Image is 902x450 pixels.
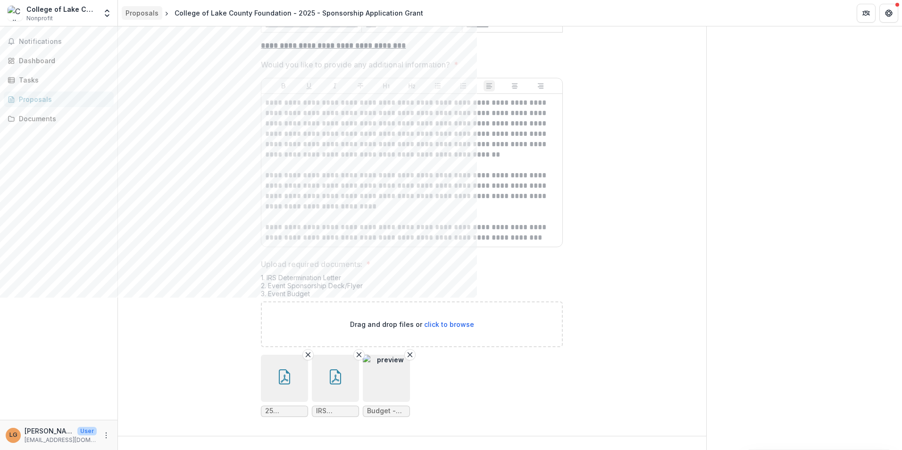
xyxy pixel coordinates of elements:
[432,80,443,92] button: Bullet List
[535,80,546,92] button: Align Right
[879,4,898,23] button: Get Help
[484,80,495,92] button: Align Left
[509,80,520,92] button: Align Center
[4,92,114,107] a: Proposals
[353,349,365,360] button: Remove File
[26,4,97,14] div: College of Lake County Foundation
[303,80,315,92] button: Underline
[363,355,410,417] div: Remove FilepreviewBudget - CLCF Golf Classis .png
[261,274,563,301] div: 1. IRS Determination Letter 2. Event Sponsorship Deck/Flyer 3. Event Budget
[100,4,114,23] button: Open entity switcher
[355,80,366,92] button: Strike
[381,80,392,92] button: Heading 1
[329,80,341,92] button: Italicize
[857,4,876,23] button: Partners
[122,6,427,20] nav: breadcrumb
[424,320,474,328] span: click to browse
[4,53,114,68] a: Dashboard
[265,407,304,415] span: 25 Scholarship Golf Classic Sponsorship Package.pdf
[278,80,289,92] button: Bold
[25,436,97,444] p: [EMAIL_ADDRESS][DOMAIN_NAME]
[125,8,159,18] div: Proposals
[19,75,106,85] div: Tasks
[77,427,97,435] p: User
[404,349,416,360] button: Remove File
[350,319,474,329] p: Drag and drop files or
[316,407,355,415] span: IRS Determination - CLC Foundation.pdf
[19,38,110,46] span: Notifications
[25,426,74,436] p: [PERSON_NAME]
[100,430,112,441] button: More
[367,407,406,415] span: Budget - CLCF Golf Classis .png
[122,6,162,20] a: Proposals
[261,258,362,270] p: Upload required documents:
[261,355,308,417] div: Remove File25 Scholarship Golf Classic Sponsorship Package.pdf
[8,6,23,21] img: College of Lake County Foundation
[175,8,423,18] div: College of Lake County Foundation - 2025 - Sponsorship Application Grant
[4,72,114,88] a: Tasks
[363,355,410,402] img: preview
[302,349,314,360] button: Remove File
[19,114,106,124] div: Documents
[19,56,106,66] div: Dashboard
[19,94,106,104] div: Proposals
[312,355,359,417] div: Remove FileIRS Determination - CLC Foundation.pdf
[9,432,17,438] div: Laura Gergely
[261,59,450,70] p: Would you like to provide any additional information?
[4,34,114,49] button: Notifications
[406,80,418,92] button: Heading 2
[458,80,469,92] button: Ordered List
[26,14,53,23] span: Nonprofit
[4,111,114,126] a: Documents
